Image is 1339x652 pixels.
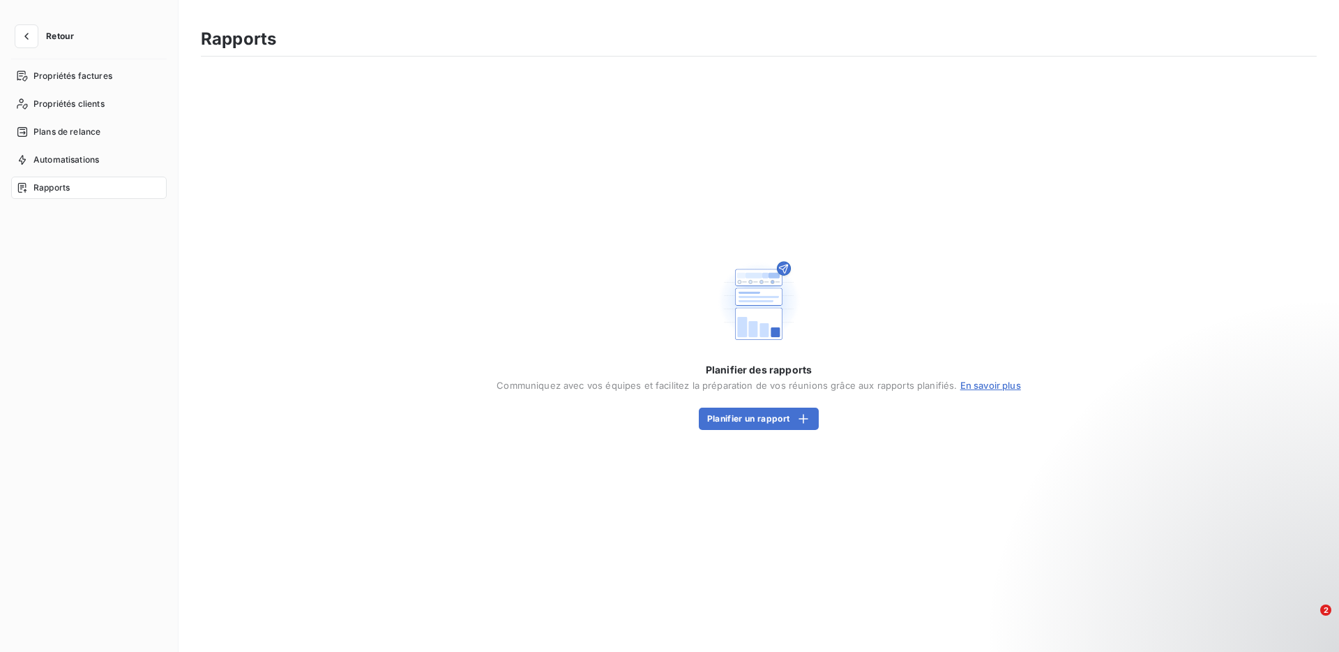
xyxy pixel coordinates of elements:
[33,126,100,138] span: Plans de relance
[699,408,819,430] button: Planifier un rapport
[960,380,1021,391] a: En savoir plus
[497,380,1021,391] span: Communiquez avec vos équipes et facilitez la préparation de vos réunions grâce aux rapports plani...
[706,363,812,377] span: Planifier des rapports
[33,154,99,166] span: Automatisations
[11,121,167,143] a: Plans de relance
[33,181,70,194] span: Rapports
[1320,605,1331,616] span: 2
[11,93,167,115] a: Propriétés clients
[1292,605,1325,638] iframe: Intercom live chat
[1060,517,1339,614] iframe: Intercom notifications message
[33,70,112,82] span: Propriétés factures
[11,65,167,87] a: Propriétés factures
[46,32,74,40] span: Retour
[201,27,276,52] h3: Rapports
[33,98,105,110] span: Propriétés clients
[11,149,167,171] a: Automatisations
[714,256,803,346] img: Empty state
[11,177,167,199] a: Rapports
[11,25,85,47] button: Retour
